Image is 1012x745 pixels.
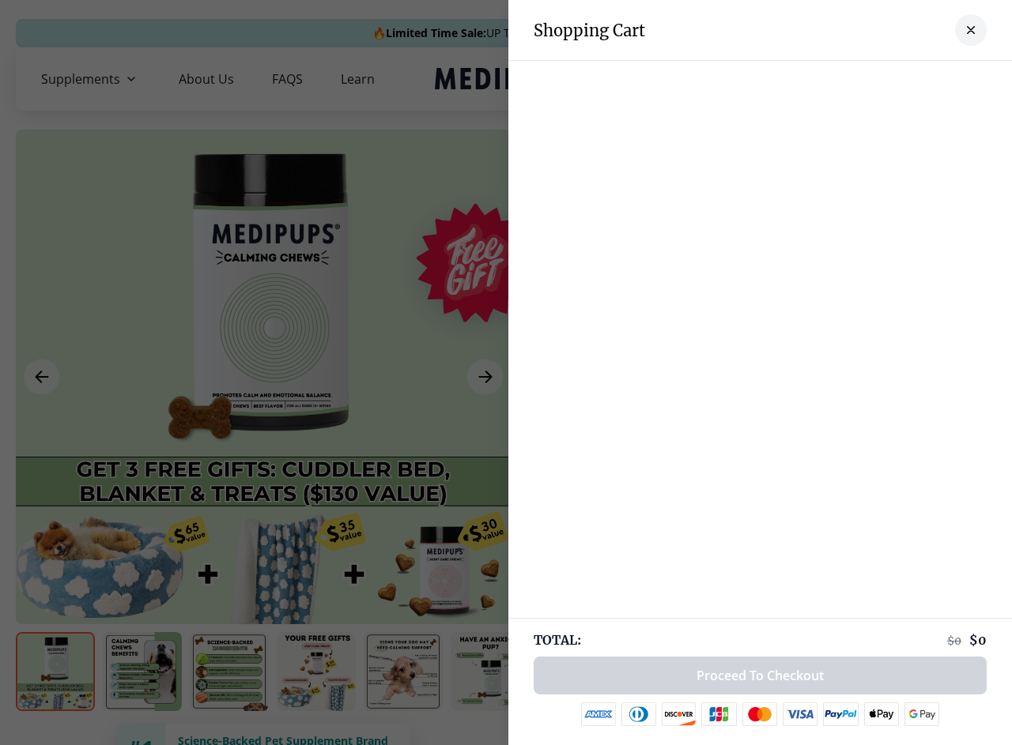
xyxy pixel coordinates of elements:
[581,702,616,726] img: amex
[955,14,987,46] button: close-cart
[864,702,899,726] img: apple
[621,702,656,726] img: diners-club
[783,702,818,726] img: visa
[742,702,777,726] img: mastercard
[969,632,987,648] span: $ 0
[662,702,697,726] img: discover
[534,631,581,649] span: TOTAL:
[823,702,859,726] img: paypal
[534,21,645,40] h3: Shopping Cart
[904,702,940,726] img: google
[947,634,961,648] span: $ 0
[701,702,737,726] img: jcb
